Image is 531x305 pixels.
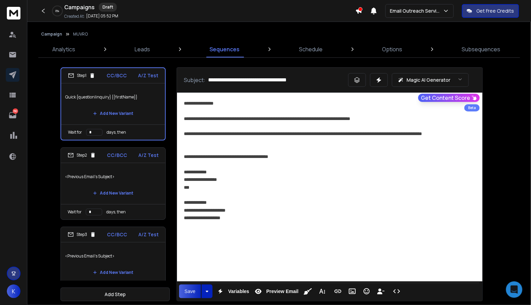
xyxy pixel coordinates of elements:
[227,289,251,294] span: Variables
[60,288,170,301] button: Add Step
[107,72,127,79] p: CC/BCC
[68,152,96,158] div: Step 2
[13,108,18,114] p: 780
[299,45,323,53] p: Schedule
[68,130,82,135] p: Wait for
[138,231,159,238] p: A/Z Test
[407,77,450,83] p: Magic AI Generator
[378,41,407,57] a: Options
[265,289,300,294] span: Preview Email
[301,284,314,298] button: Clean HTML
[464,104,480,111] div: Beta
[6,108,19,122] a: 780
[138,72,158,79] p: A/Z Test
[99,3,117,12] div: Draft
[53,45,76,53] p: Analytics
[107,231,127,238] p: CC/BCC
[382,45,403,53] p: Options
[56,9,59,13] p: 0 %
[360,284,373,298] button: Emoticons
[458,41,505,57] a: Subsequences
[214,284,251,298] button: Variables
[476,8,514,14] p: Get Free Credits
[60,227,166,284] li: Step3CC/BCCA/Z Test<Previous Email's Subject>Add New Variant
[64,3,95,11] h1: Campaigns
[49,41,80,57] a: Analytics
[390,8,443,14] p: Email Outreach Service
[87,107,139,120] button: Add New Variant
[346,284,359,298] button: Insert Image (⌘P)
[418,94,480,102] button: Get Content Score
[210,45,240,53] p: Sequences
[60,147,166,220] li: Step2CC/BCCA/Z Test<Previous Email's Subject>Add New VariantWait fordays, then
[179,284,201,298] button: Save
[138,152,159,159] p: A/Z Test
[68,72,95,79] div: Step 1
[87,266,139,279] button: Add New Variant
[331,284,344,298] button: Insert Link (⌘K)
[295,41,327,57] a: Schedule
[392,73,469,87] button: Magic AI Generator
[65,247,161,266] p: <Previous Email's Subject>
[252,284,300,298] button: Preview Email
[87,186,139,200] button: Add New Variant
[390,284,403,298] button: Code View
[60,67,166,141] li: Step1CC/BCCA/Z TestQuick {question|inquiry} {{firstName}}Add New VariantWait fordays, then
[135,45,150,53] p: Leads
[68,231,96,238] div: Step 3
[68,209,82,215] p: Wait for
[206,41,244,57] a: Sequences
[107,130,126,135] p: days, then
[65,167,161,186] p: <Previous Email's Subject>
[107,152,127,159] p: CC/BCC
[462,45,501,53] p: Subsequences
[375,284,387,298] button: Insert Unsubscribe Link
[462,4,519,18] button: Get Free Credits
[106,209,126,215] p: days, then
[7,284,21,298] button: K
[73,31,88,37] p: MUVRO
[65,88,161,107] p: Quick {question|inquiry} {{firstName}}
[64,14,85,19] p: Created At:
[316,284,329,298] button: More Text
[131,41,154,57] a: Leads
[86,13,118,19] p: [DATE] 05:52 PM
[506,281,522,298] div: Open Intercom Messenger
[184,76,205,84] p: Subject:
[41,31,62,37] button: Campaign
